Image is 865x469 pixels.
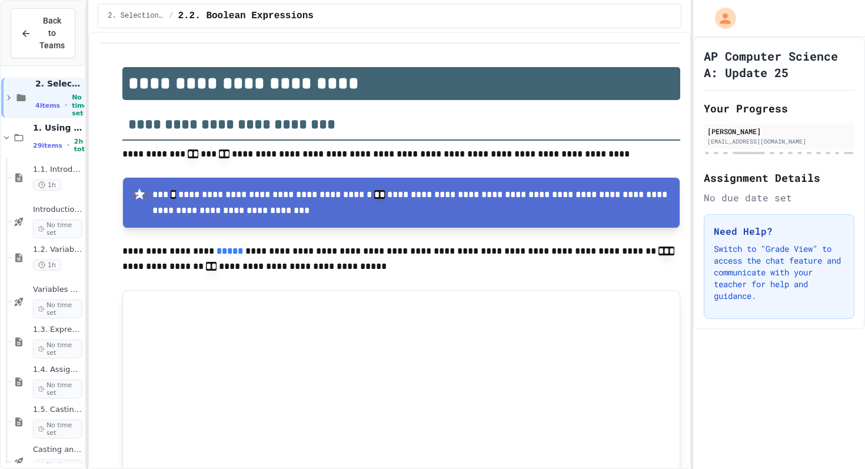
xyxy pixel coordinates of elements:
span: No time set [33,300,82,318]
h2: Assignment Details [704,169,854,186]
span: Back to Teams [38,15,65,52]
span: Casting and Ranges of variables - Quiz [33,445,82,455]
span: No time set [33,340,82,358]
h1: AP Computer Science A: Update 25 [704,48,854,81]
span: Introduction to Algorithms, Programming, and Compilers [33,205,82,215]
span: 2h total [74,138,91,153]
span: 2.2. Boolean Expressions [178,9,313,23]
span: No time set [33,219,82,238]
span: No time set [33,420,82,438]
div: No due date set [704,191,854,205]
span: 1.4. Assignment and Input [33,365,82,375]
span: 2. Selection and Iteration [35,78,82,89]
span: • [65,101,67,110]
h3: Need Help? [714,224,844,238]
span: 2. Selection and Iteration [108,11,164,21]
span: 1. Using Objects and Methods [33,122,82,133]
span: 1h [33,260,61,271]
iframe: chat widget [816,422,853,457]
span: Variables and Data Types - Quiz [33,285,82,295]
div: My Account [703,5,739,32]
span: No time set [72,94,88,117]
span: • [67,141,69,150]
button: Back to Teams [11,8,75,58]
span: 1.1. Introduction to Algorithms, Programming, and Compilers [33,165,82,175]
h2: Your Progress [704,100,854,117]
div: [EMAIL_ADDRESS][DOMAIN_NAME] [707,137,851,146]
span: 4 items [35,102,60,109]
span: 1.5. Casting and Ranges of Values [33,405,82,415]
span: 1.3. Expressions and Output [New] [33,325,82,335]
span: 1.2. Variables and Data Types [33,245,82,255]
span: 29 items [33,142,62,149]
span: / [169,11,173,21]
iframe: chat widget [767,371,853,421]
p: Switch to "Grade View" to access the chat feature and communicate with your teacher for help and ... [714,243,844,302]
div: [PERSON_NAME] [707,126,851,137]
span: 1h [33,179,61,191]
span: No time set [33,380,82,398]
